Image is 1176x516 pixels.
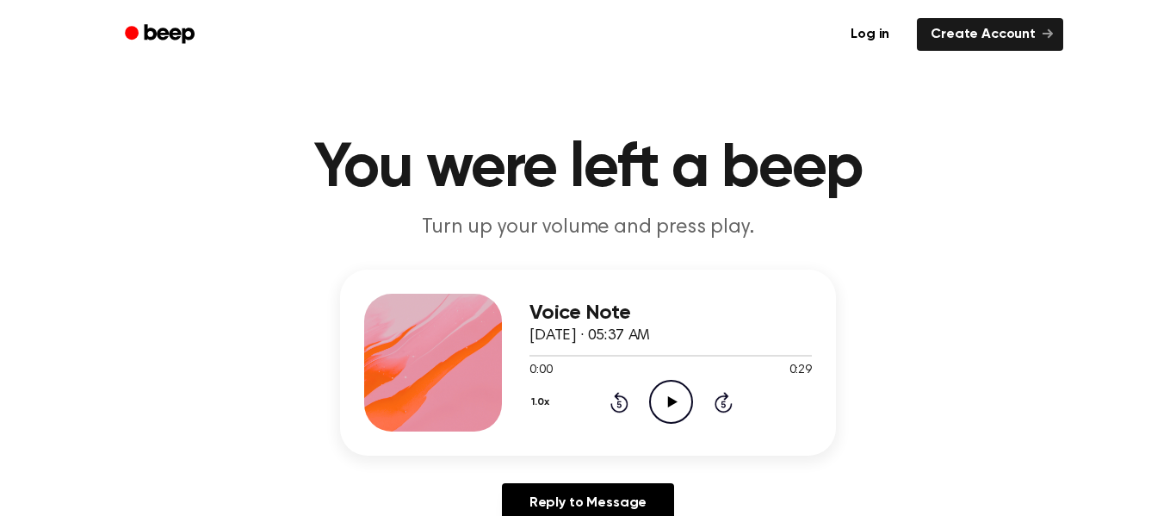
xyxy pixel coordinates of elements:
button: 1.0x [529,388,555,417]
h3: Voice Note [529,302,812,325]
span: 0:00 [529,362,552,380]
h1: You were left a beep [147,138,1029,200]
a: Create Account [917,18,1063,51]
a: Beep [113,18,210,52]
span: [DATE] · 05:37 AM [529,328,650,344]
a: Log in [833,15,907,54]
span: 0:29 [789,362,812,380]
p: Turn up your volume and press play. [257,214,919,242]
